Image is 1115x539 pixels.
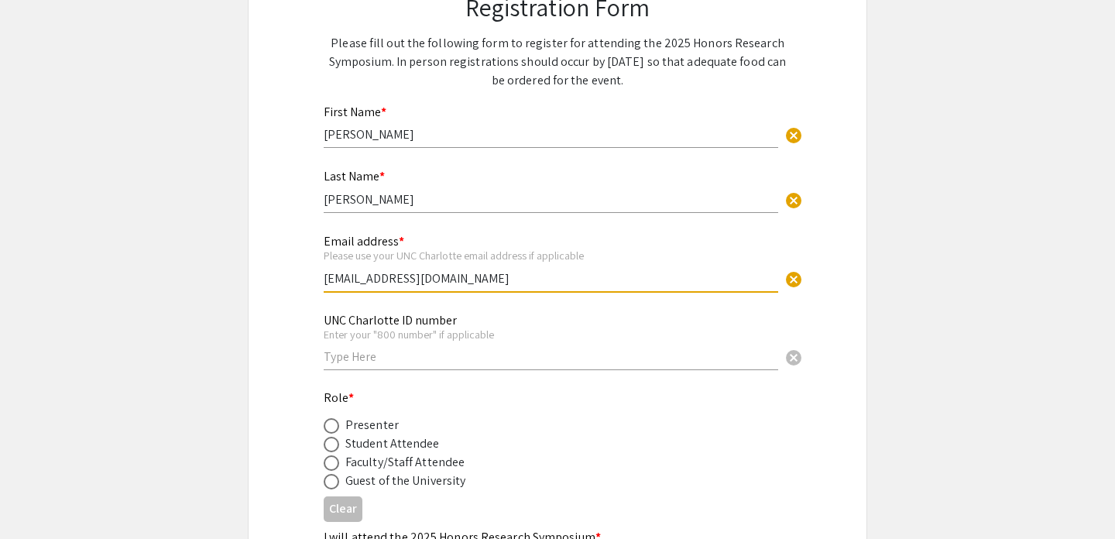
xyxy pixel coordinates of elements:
div: Guest of the University [345,472,465,490]
div: Enter your "800 number" if applicable [324,328,778,342]
mat-label: Role [324,390,355,406]
span: cancel [784,126,803,145]
button: Clear [778,342,809,372]
div: Please use your UNC Charlotte email address if applicable [324,249,778,263]
div: Faculty/Staff Attendee [345,453,465,472]
span: cancel [784,191,803,210]
mat-label: Last Name [324,168,385,184]
mat-label: Email address [324,233,404,249]
span: cancel [784,348,803,367]
button: Clear [778,119,809,150]
button: Clear [324,496,362,522]
p: Please fill out the following form to register for attending the 2025 Honors Research Symposium. ... [324,34,791,90]
input: Type Here [324,270,778,287]
span: cancel [784,270,803,289]
mat-label: First Name [324,104,386,120]
button: Clear [778,184,809,215]
input: Type Here [324,126,778,142]
input: Type Here [324,348,778,365]
mat-label: UNC Charlotte ID number [324,312,457,328]
input: Type Here [324,191,778,208]
div: Presenter [345,416,399,434]
button: Clear [778,263,809,294]
iframe: Chat [12,469,66,527]
div: Student Attendee [345,434,440,453]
